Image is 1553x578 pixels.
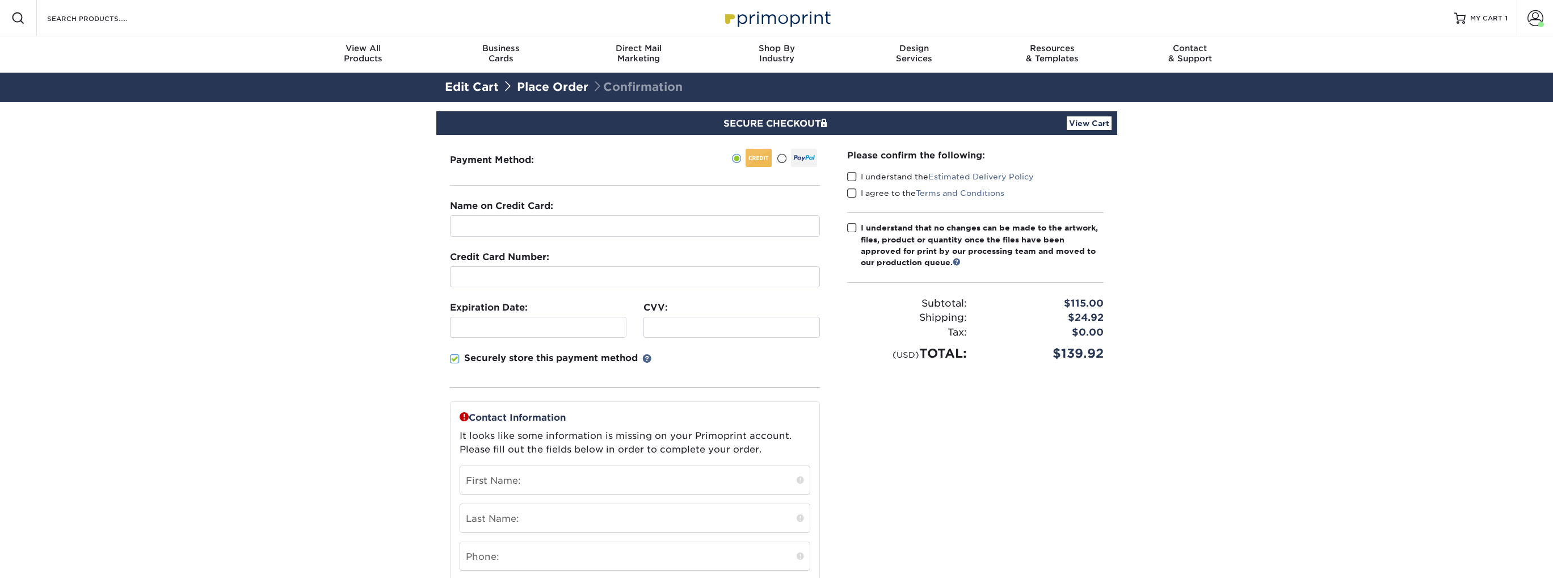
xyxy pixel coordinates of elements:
img: Primoprint [720,6,834,30]
span: 1 [1505,14,1508,22]
span: MY CART [1470,14,1503,23]
h3: Payment Method: [450,154,562,165]
div: $139.92 [975,344,1112,363]
div: Please confirm the following: [847,149,1104,162]
label: Credit Card Number: [450,250,549,264]
span: SECURE CHECKOUT [723,118,830,129]
div: Tax: [839,325,975,340]
div: & Support [1121,43,1259,64]
div: Cards [432,43,570,64]
a: Estimated Delivery Policy [928,172,1034,181]
a: Resources& Templates [983,36,1121,73]
div: $115.00 [975,296,1112,311]
a: Shop ByIndustry [708,36,845,73]
div: & Templates [983,43,1121,64]
p: Securely store this payment method [464,351,638,365]
p: It looks like some information is missing on your Primoprint account. Please fill out the fields ... [460,429,810,456]
div: Services [845,43,983,64]
a: View Cart [1067,116,1112,130]
span: Confirmation [592,80,683,94]
div: Shipping: [839,311,975,325]
input: SEARCH PRODUCTS..... [46,11,157,25]
span: Shop By [708,43,845,53]
span: Resources [983,43,1121,53]
div: TOTAL: [839,344,975,363]
label: I understand the [847,171,1034,182]
a: Contact& Support [1121,36,1259,73]
a: Direct MailMarketing [570,36,708,73]
a: DesignServices [845,36,983,73]
span: Contact [1121,43,1259,53]
p: Contact Information [460,411,810,425]
small: (USD) [893,350,919,359]
a: View AllProducts [294,36,432,73]
div: $24.92 [975,311,1112,325]
span: Design [845,43,983,53]
label: Name on Credit Card: [450,199,553,213]
a: Place Order [517,80,588,94]
div: Subtotal: [839,296,975,311]
label: Expiration Date: [450,301,528,315]
a: Edit Cart [445,80,499,94]
label: I agree to the [847,187,1004,199]
iframe: Secure payment input frame [649,322,815,333]
span: Direct Mail [570,43,708,53]
iframe: Secure payment input frame [455,322,621,333]
div: $0.00 [975,325,1112,340]
div: I understand that no changes can be made to the artwork, files, product or quantity once the file... [861,222,1104,269]
div: Products [294,43,432,64]
label: CVV: [643,301,668,315]
a: BusinessCards [432,36,570,73]
a: Terms and Conditions [916,189,1004,198]
span: View All [294,43,432,53]
span: Business [432,43,570,53]
input: First & Last Name [450,215,820,237]
div: Industry [708,43,845,64]
iframe: Secure payment input frame [455,271,815,282]
div: Marketing [570,43,708,64]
